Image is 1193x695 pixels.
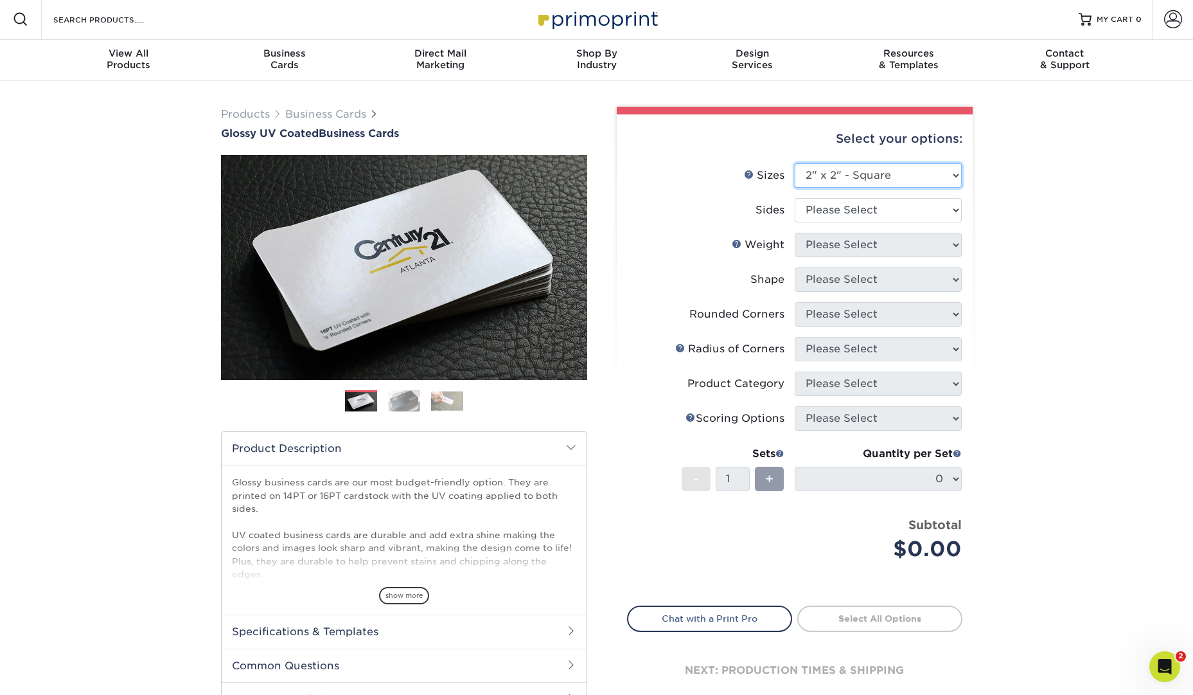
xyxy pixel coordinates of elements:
[744,168,784,183] div: Sizes
[987,48,1143,59] span: Contact
[206,40,362,81] a: BusinessCards
[221,127,587,140] a: Glossy UV CoatedBusiness Cards
[987,40,1143,81] a: Contact& Support
[51,48,207,59] span: View All
[222,649,587,682] h2: Common Questions
[51,48,207,71] div: Products
[831,48,987,59] span: Resources
[831,48,987,71] div: & Templates
[1149,651,1180,682] iframe: Intercom live chat
[431,391,463,411] img: Business Cards 03
[682,446,784,462] div: Sets
[732,237,784,253] div: Weight
[388,390,420,412] img: Business Cards 02
[687,376,784,392] div: Product Category
[221,127,319,140] span: Glossy UV Coated
[221,127,587,140] h1: Business Cards
[221,108,270,120] a: Products
[795,446,962,462] div: Quantity per Set
[675,40,831,81] a: DesignServices
[675,48,831,59] span: Design
[987,48,1143,71] div: & Support
[222,615,587,648] h2: Specifications & Templates
[206,48,362,71] div: Cards
[362,48,518,71] div: Marketing
[533,5,661,33] img: Primoprint
[221,84,587,451] img: Glossy UV Coated 01
[206,48,362,59] span: Business
[908,518,962,532] strong: Subtotal
[232,476,576,646] p: Glossy business cards are our most budget-friendly option. They are printed on 14PT or 16PT cards...
[52,12,177,27] input: SEARCH PRODUCTS.....
[675,341,784,357] div: Radius of Corners
[756,203,784,218] div: Sides
[797,606,962,631] a: Select All Options
[750,272,784,287] div: Shape
[1176,651,1186,662] span: 2
[627,606,792,631] a: Chat with a Print Pro
[804,534,962,564] div: $0.00
[831,40,987,81] a: Resources& Templates
[518,48,675,59] span: Shop By
[765,469,773,489] span: +
[518,48,675,71] div: Industry
[1097,14,1133,25] span: MY CART
[362,48,518,59] span: Direct Mail
[51,40,207,81] a: View AllProducts
[685,411,784,426] div: Scoring Options
[379,587,429,604] span: show more
[518,40,675,81] a: Shop ByIndustry
[693,469,699,489] span: -
[3,656,109,690] iframe: Google Customer Reviews
[362,40,518,81] a: Direct MailMarketing
[675,48,831,71] div: Services
[1136,15,1142,24] span: 0
[689,307,784,322] div: Rounded Corners
[285,108,366,120] a: Business Cards
[222,432,587,465] h2: Product Description
[627,114,962,163] div: Select your options:
[345,386,377,418] img: Business Cards 01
